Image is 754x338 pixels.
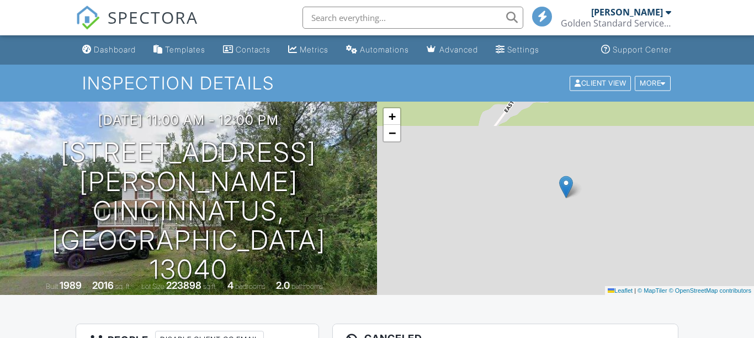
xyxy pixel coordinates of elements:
input: Search everything... [302,7,523,29]
div: [PERSON_NAME] [591,7,663,18]
div: 2016 [92,279,114,291]
a: Zoom in [384,108,400,125]
a: Metrics [284,40,333,60]
div: 223898 [166,279,201,291]
span: Lot Size [141,282,164,291]
span: SPECTORA [108,6,198,29]
span: bedrooms [235,282,266,291]
div: More [635,76,671,91]
div: Automations [360,45,409,54]
h1: Inspection Details [82,73,671,93]
span: + [389,109,396,123]
h1: [STREET_ADDRESS][PERSON_NAME] Cincinnatus, [GEOGRAPHIC_DATA] 13040 [18,138,359,284]
span: sq.ft. [203,282,217,291]
span: sq. ft. [115,282,131,291]
a: Automations (Basic) [342,40,413,60]
a: Leaflet [608,287,633,294]
span: Built [46,282,58,291]
div: Client View [570,76,631,91]
div: Support Center [613,45,672,54]
a: © MapTiler [638,287,667,294]
span: | [634,287,636,294]
span: − [389,126,396,140]
div: Metrics [300,45,328,54]
div: 2.0 [276,279,290,291]
a: Dashboard [78,40,140,60]
span: bathrooms [291,282,323,291]
a: Settings [491,40,544,60]
a: Zoom out [384,125,400,141]
img: Marker [559,176,573,198]
a: Client View [569,78,634,87]
a: Support Center [597,40,676,60]
h3: [DATE] 11:00 am - 12:00 pm [98,113,279,128]
div: Advanced [439,45,478,54]
div: 1989 [60,279,82,291]
a: Templates [149,40,210,60]
div: Golden Standard Services, LLC [561,18,671,29]
div: 4 [227,279,233,291]
div: Dashboard [94,45,136,54]
div: Settings [507,45,539,54]
a: © OpenStreetMap contributors [669,287,751,294]
div: Contacts [236,45,270,54]
a: SPECTORA [76,15,198,38]
a: Contacts [219,40,275,60]
img: The Best Home Inspection Software - Spectora [76,6,100,30]
a: Advanced [422,40,482,60]
div: Templates [165,45,205,54]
